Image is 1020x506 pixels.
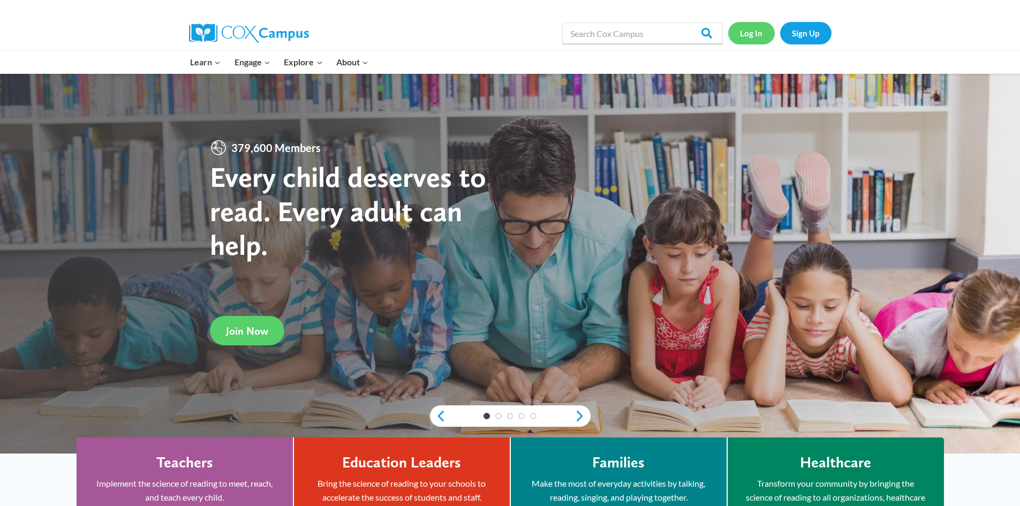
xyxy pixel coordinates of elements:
input: Search Cox Campus [562,22,723,44]
a: previous [430,410,446,422]
button: Child menu of Engage [228,51,277,73]
a: 3 [507,413,513,419]
p: Implement the science of reading to meet, reach, and teach every child. [93,477,277,504]
h4: Teachers [156,454,213,472]
a: 1 [483,413,490,419]
span: Join Now [226,324,268,337]
button: Child menu of Explore [277,51,330,73]
h4: Education Leaders [342,454,461,472]
a: Join Now [210,316,284,345]
nav: Secondary Navigation [728,22,832,44]
a: 5 [530,413,537,419]
a: 4 [518,413,525,419]
a: next [575,410,591,422]
h4: Families [592,454,645,472]
span: 379,600 Members [227,139,325,156]
a: Log In [728,22,775,44]
a: 2 [495,413,502,419]
div: content slider buttons [430,405,591,427]
button: Child menu of Learn [184,51,228,73]
nav: Primary Navigation [184,51,375,73]
img: Cox Campus [189,24,309,43]
p: Bring the science of reading to your schools to accelerate the success of students and staff. [310,477,494,504]
p: Make the most of everyday activities by talking, reading, singing, and playing together. [527,477,711,504]
a: Sign Up [780,22,832,44]
button: Child menu of About [329,51,375,73]
strong: Every child deserves to read. Every adult can help. [210,160,486,262]
h4: Healthcare [800,454,871,472]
